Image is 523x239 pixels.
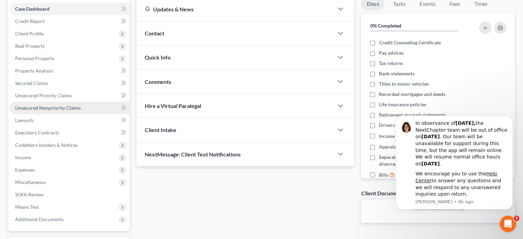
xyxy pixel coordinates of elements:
span: Tax returns [379,60,403,67]
span: Comments [145,78,171,85]
span: Contact [145,30,164,36]
a: Executory Contracts [10,127,130,139]
a: SOFA Review [10,188,130,201]
strong: 0% Completed [370,23,401,29]
span: Credit Counseling Certificate [379,39,440,46]
a: Property Analysis [10,65,130,77]
div: Client Documents [361,189,405,197]
span: Hire a Virtual Paralegal [145,102,201,109]
span: Real Property [15,43,45,49]
span: Unsecured Priority Claims [15,93,72,98]
span: Means Test [15,204,39,210]
span: Client Intake [145,127,176,133]
span: Drivers license & social security card [379,122,457,129]
a: Unsecured Priority Claims [10,89,130,102]
span: Personal Property [15,55,54,61]
span: Appraisal reports [379,143,416,150]
a: Lawsuits [10,114,130,127]
span: Income Documents [379,133,420,140]
span: Property Analysis [15,68,53,74]
span: Lawsuits [15,117,34,123]
span: Codebtors Insiders & Notices [15,142,78,148]
a: Unsecured Nonpriority Claims [10,102,130,114]
a: Secured Claims [10,77,130,89]
iframe: Intercom live chat [500,216,516,232]
span: Retirement account statements [379,111,446,118]
a: Credit Report [10,15,130,28]
span: NextMessage: Client Text Notifications [145,151,241,157]
span: Quick Info [145,54,171,61]
span: Additional Documents [15,216,64,222]
span: Income [15,154,31,160]
span: Bank statements [379,70,414,77]
span: Separation agreements or decrees of divorces [379,154,470,167]
span: Bills [379,172,388,178]
span: Miscellaneous [15,179,46,185]
span: Unsecured Nonpriority Claims [15,105,81,111]
span: Secured Claims [15,80,48,86]
span: Case Dashboard [15,6,50,12]
a: Case Dashboard [10,3,130,15]
span: 3 [514,216,519,221]
span: Client Profile [15,31,44,36]
span: Pay advices [379,50,404,56]
span: SOFA Review [15,192,44,197]
span: Life insurance policies [379,101,426,108]
iframe: Intercom notifications message [385,110,523,214]
span: Titles to motor vehicles [379,80,429,87]
span: Recorded mortgages and deeds [379,91,445,98]
div: Updates & News [145,6,325,13]
span: Expenses [15,167,35,173]
span: Credit Report [15,18,45,24]
span: Executory Contracts [15,130,59,135]
p: No client documents yet. [367,205,509,212]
